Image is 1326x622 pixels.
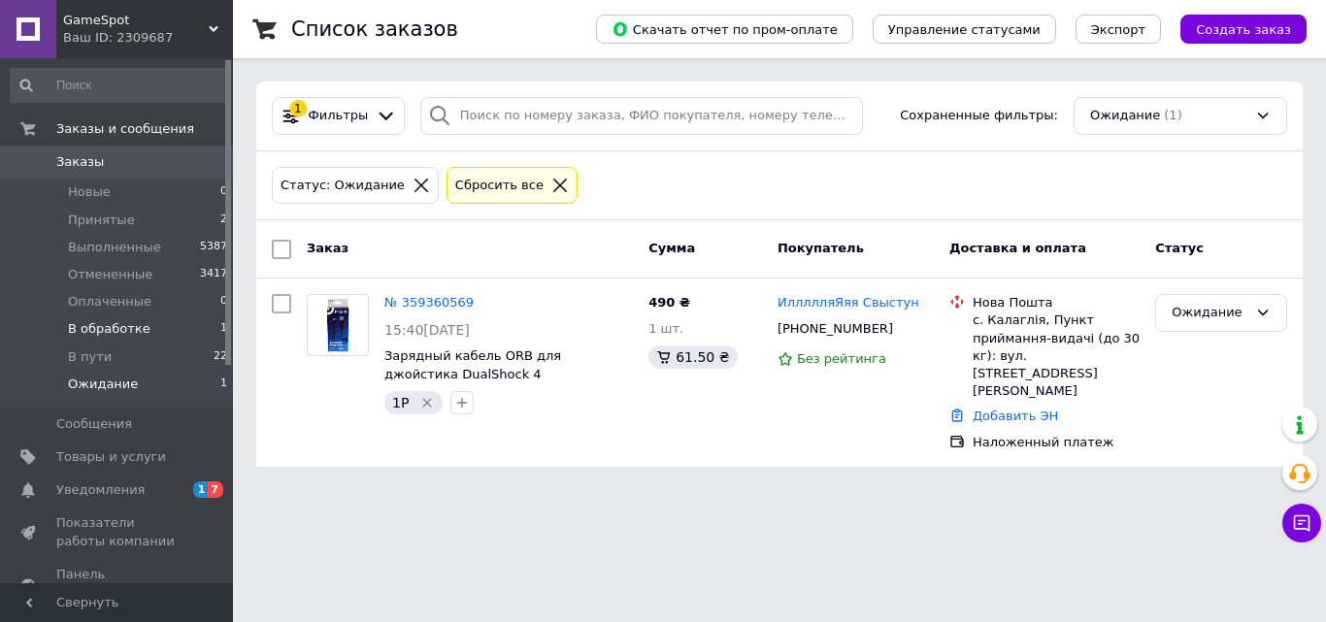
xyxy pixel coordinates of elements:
span: Товары и услуги [56,448,166,466]
button: Чат с покупателем [1282,504,1321,542]
span: Новые [68,183,111,201]
span: Статус [1155,241,1204,255]
button: Создать заказ [1180,15,1307,44]
span: Принятые [68,212,135,229]
span: 2 [220,212,227,229]
div: с. Калаглія, Пункт приймання-видачі (до 30 кг): вул. [STREET_ADDRESS][PERSON_NAME] [973,311,1140,400]
img: Фото товару [316,295,359,355]
span: Заказы [56,153,104,171]
a: ИллллляЯяя Свыстун [778,294,919,312]
div: Ожидание [1172,303,1247,323]
span: Скачать отчет по пром-оплате [612,20,838,38]
h1: Список заказов [291,17,458,41]
svg: Удалить метку [419,395,435,410]
span: Ожидание [1090,107,1160,125]
a: Фото товару [307,294,369,356]
a: Добавить ЭН [973,409,1058,423]
span: 1 [220,376,227,393]
span: Отмененные [68,266,152,283]
span: Уведомления [56,481,145,499]
span: Выполненные [68,239,161,256]
span: Сумма [648,241,695,255]
span: Панель управления [56,566,180,601]
span: Показатели работы компании [56,514,180,549]
div: Статус: Ожидание [277,176,409,196]
span: Без рейтинга [797,351,886,366]
span: Заказ [307,241,348,255]
span: Фильтры [309,107,369,125]
button: Экспорт [1076,15,1161,44]
a: № 359360569 [384,295,474,310]
div: Сбросить все [451,176,547,196]
span: Доставка и оплата [949,241,1086,255]
button: Скачать отчет по пром-оплате [596,15,853,44]
span: 1 [220,320,227,338]
div: Наложенный платеж [973,434,1140,451]
span: 7 [208,481,223,498]
span: 1Р [392,395,409,410]
span: GameSpot [63,12,209,29]
span: Сохраненные фильтры: [900,107,1058,125]
input: Поиск [10,68,229,103]
div: Ваш ID: 2309687 [63,29,233,47]
span: [PHONE_NUMBER] [778,321,893,336]
span: В обработке [68,320,150,338]
span: 1 шт. [648,321,683,336]
span: Оплаченные [68,293,151,311]
span: Ожидание [68,376,138,393]
span: 0 [220,183,227,201]
a: Зарядный кабель ORB для джойстика DualShock 4 [384,348,561,381]
span: Сообщения [56,415,132,433]
span: Создать заказ [1196,22,1291,37]
a: Создать заказ [1161,21,1307,36]
span: (1) [1164,108,1181,122]
span: Экспорт [1091,22,1145,37]
span: 3417 [200,266,227,283]
span: Покупатель [778,241,864,255]
span: Заказы и сообщения [56,120,194,138]
div: Нова Пошта [973,294,1140,311]
span: В пути [68,348,112,366]
span: 5387 [200,239,227,256]
button: Управление статусами [873,15,1056,44]
span: Управление статусами [888,22,1041,37]
span: 490 ₴ [648,295,690,310]
div: 1 [289,100,307,117]
span: 22 [214,348,227,366]
input: Поиск по номеру заказа, ФИО покупателя, номеру телефона, Email, номеру накладной [420,97,863,135]
span: 1 [193,481,209,498]
div: 61.50 ₴ [648,345,737,369]
span: 15:40[DATE] [384,322,470,338]
span: 0 [220,293,227,311]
